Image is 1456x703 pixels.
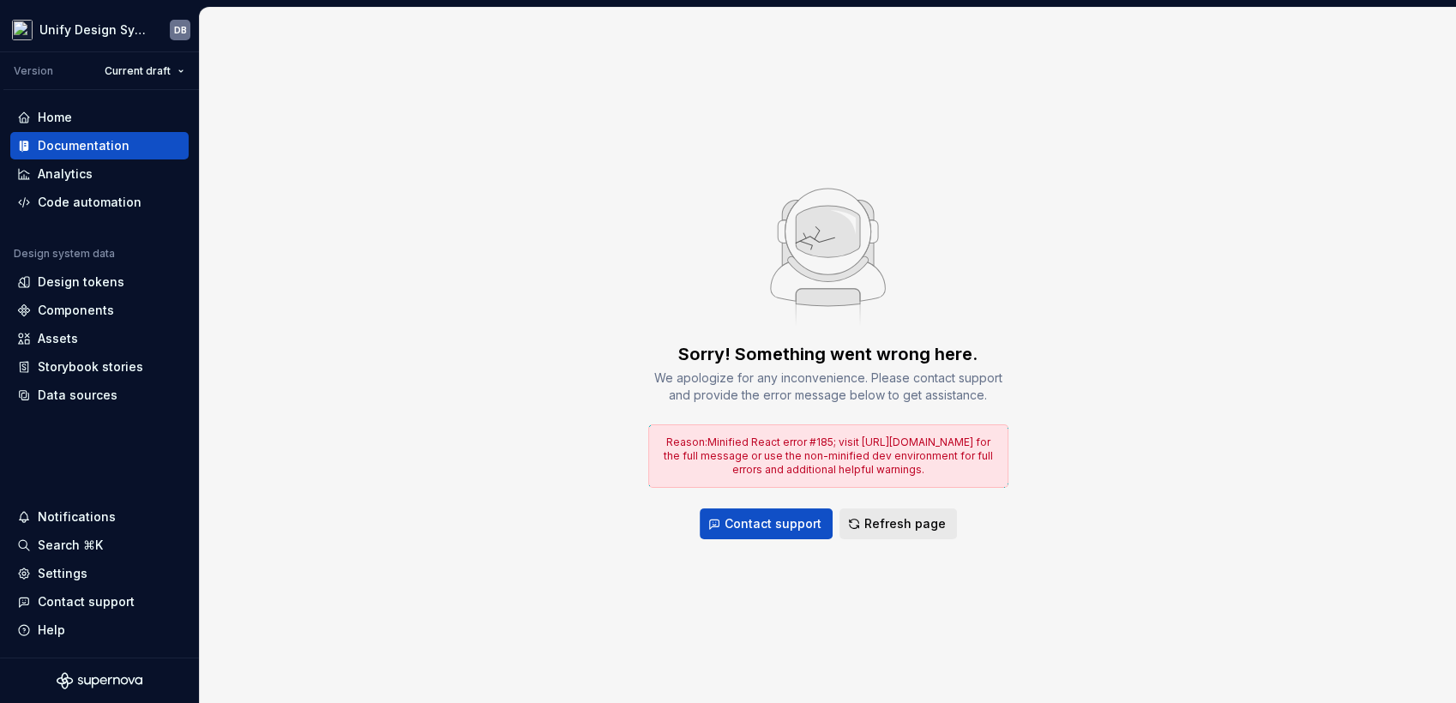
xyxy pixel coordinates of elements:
[10,268,189,296] a: Design tokens
[10,588,189,616] button: Contact support
[839,508,957,539] button: Refresh page
[38,358,143,376] div: Storybook stories
[10,382,189,409] a: Data sources
[57,672,142,689] svg: Supernova Logo
[10,560,189,587] a: Settings
[38,165,93,183] div: Analytics
[10,616,189,644] button: Help
[10,503,189,531] button: Notifications
[648,370,1008,404] div: We apologize for any inconvenience. Please contact support and provide the error message below to...
[38,508,116,526] div: Notifications
[38,137,129,154] div: Documentation
[38,109,72,126] div: Home
[14,247,115,261] div: Design system data
[678,342,978,366] div: Sorry! Something went wrong here.
[10,353,189,381] a: Storybook stories
[38,565,87,582] div: Settings
[38,273,124,291] div: Design tokens
[38,537,103,554] div: Search ⌘K
[700,508,833,539] button: Contact support
[97,59,192,83] button: Current draft
[10,532,189,559] button: Search ⌘K
[38,387,117,404] div: Data sources
[10,132,189,159] a: Documentation
[12,20,33,40] img: 9fdcaa03-8f0a-443d-a87d-0c72d3ba2d5b.png
[10,297,189,324] a: Components
[38,302,114,319] div: Components
[38,194,141,211] div: Code automation
[10,325,189,352] a: Assets
[3,11,196,48] button: Unify Design SystemDB
[864,515,946,532] span: Refresh page
[10,189,189,216] a: Code automation
[174,23,187,37] div: DB
[10,104,189,131] a: Home
[105,64,171,78] span: Current draft
[38,622,65,639] div: Help
[725,515,821,532] span: Contact support
[38,330,78,347] div: Assets
[664,436,993,476] span: Reason: Minified React error #185; visit [URL][DOMAIN_NAME] for the full message or use the non-m...
[10,160,189,188] a: Analytics
[38,593,135,610] div: Contact support
[14,64,53,78] div: Version
[39,21,149,39] div: Unify Design System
